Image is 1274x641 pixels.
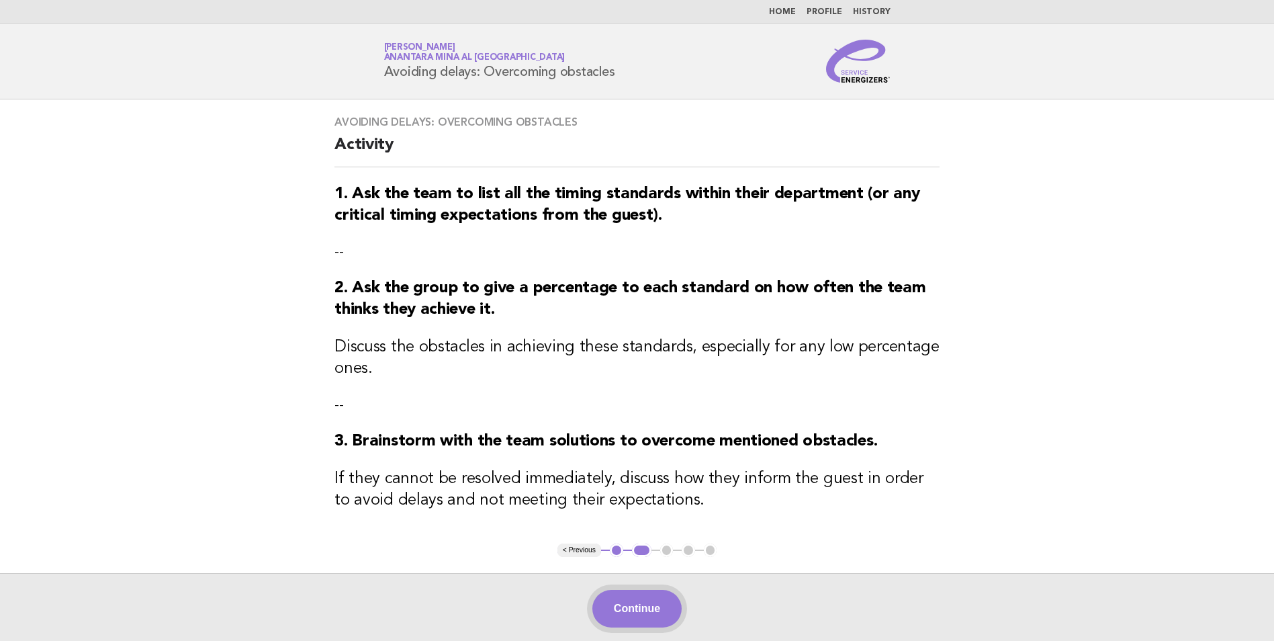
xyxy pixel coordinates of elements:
[384,54,565,62] span: Anantara Mina al [GEOGRAPHIC_DATA]
[592,590,682,628] button: Continue
[826,40,891,83] img: Service Energizers
[384,43,565,62] a: [PERSON_NAME]Anantara Mina al [GEOGRAPHIC_DATA]
[632,544,651,557] button: 2
[334,468,940,511] h3: If they cannot be resolved immediately, discuss how they inform the guest in order to avoid delay...
[334,337,940,380] h3: Discuss the obstacles in achieving these standards, especially for any low percentage ones.
[557,544,601,557] button: < Previous
[384,44,615,79] h1: Avoiding delays: Overcoming obstacles
[769,8,796,16] a: Home
[334,243,940,261] p: --
[610,544,623,557] button: 1
[334,116,940,129] h3: Avoiding delays: Overcoming obstacles
[807,8,842,16] a: Profile
[334,186,919,224] strong: 1. Ask the team to list all the timing standards within their department (or any critical timing ...
[334,396,940,415] p: --
[334,433,877,450] strong: 3. Brainstorm with the team solutions to overcome mentioned obstacles.
[334,134,940,167] h2: Activity
[853,8,891,16] a: History
[334,280,925,318] strong: 2. Ask the group to give a percentage to each standard on how often the team thinks they achieve it.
